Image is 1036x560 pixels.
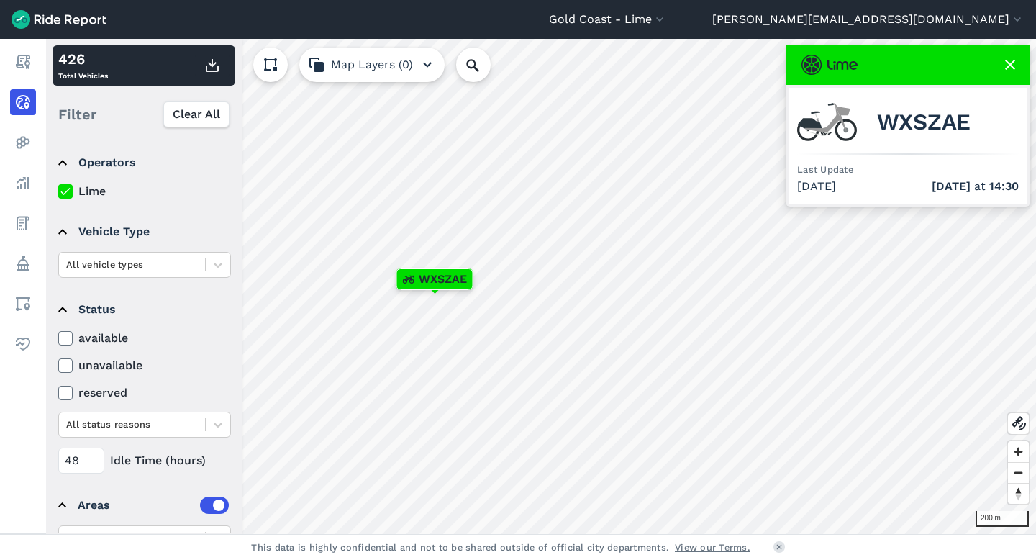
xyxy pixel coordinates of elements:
[58,384,231,402] label: reserved
[712,11,1024,28] button: [PERSON_NAME][EMAIL_ADDRESS][DOMAIN_NAME]
[456,48,514,82] input: Search Location or Vehicles
[58,448,231,474] div: Idle Time (hours)
[877,114,971,131] span: WXSZAE
[58,183,231,200] label: Lime
[932,178,1019,195] span: at
[976,511,1029,527] div: 200 m
[675,541,750,554] a: View our Terms.
[58,289,229,330] summary: Status
[10,130,36,155] a: Heatmaps
[58,143,229,183] summary: Operators
[10,170,36,196] a: Analyze
[1008,462,1029,483] button: Zoom out
[173,106,220,123] span: Clear All
[78,497,229,514] div: Areas
[53,92,235,137] div: Filter
[419,271,467,288] span: WXSZAE
[12,10,106,29] img: Ride Report
[10,210,36,236] a: Fees
[989,179,1019,193] span: 14:30
[797,164,853,175] span: Last Update
[549,11,667,28] button: Gold Coast - Lime
[58,357,231,374] label: unavailable
[58,485,229,525] summary: Areas
[10,89,36,115] a: Realtime
[58,212,229,252] summary: Vehicle Type
[10,331,36,357] a: Health
[58,330,231,347] label: available
[797,178,1019,195] div: [DATE]
[163,101,230,127] button: Clear All
[1008,441,1029,462] button: Zoom in
[801,55,858,75] img: Lime
[46,39,1036,534] canvas: Map
[932,179,971,193] span: [DATE]
[10,250,36,276] a: Policy
[1008,483,1029,504] button: Reset bearing to north
[299,48,445,82] button: Map Layers (0)
[58,48,108,70] div: 426
[797,102,857,142] img: Lime ebike
[10,291,36,317] a: Areas
[10,49,36,75] a: Report
[58,48,108,83] div: Total Vehicles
